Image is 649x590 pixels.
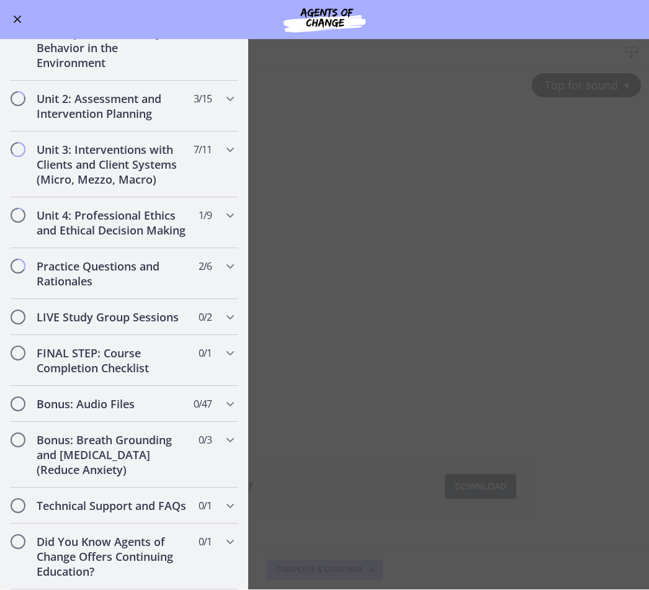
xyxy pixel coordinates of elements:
h2: FINAL STEP: Course Completion Checklist [37,346,188,376]
span: 2 / 6 [199,259,212,274]
h2: Unit 3: Interventions with Clients and Client Systems (Micro, Mezzo, Macro) [37,143,188,187]
span: 0 / 2 [199,310,212,325]
span: 0 / 1 [199,499,212,514]
span: 3 / 15 [194,92,212,107]
span: 0 / 47 [194,397,212,412]
h2: Practice Questions and Rationales [37,259,188,289]
h2: Unit 2: Assessment and Intervention Planning [37,92,188,122]
img: Agents of Change Social Work Test Prep [250,5,399,35]
h2: Unit 4: Professional Ethics and Ethical Decision Making [37,208,188,238]
span: 7 / 11 [194,143,212,158]
h2: Bonus: Breath Grounding and [MEDICAL_DATA] (Reduce Anxiety) [37,433,188,478]
span: Tap for sound [533,14,618,27]
h2: Unit 1: Human Development, Diversity and Behavior in the Environment [37,11,188,71]
h2: Technical Support and FAQs [37,499,188,514]
span: 0 / 3 [199,433,212,448]
h2: Did You Know Agents of Change Offers Continuing Education? [37,535,188,579]
h2: Bonus: Audio Files [37,397,188,412]
span: 0 / 1 [199,535,212,550]
h2: LIVE Study Group Sessions [37,310,188,325]
button: Tap for sound [532,8,641,32]
span: 1 / 9 [199,208,212,223]
button: Enable menu [10,12,25,27]
span: 0 / 1 [199,346,212,361]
